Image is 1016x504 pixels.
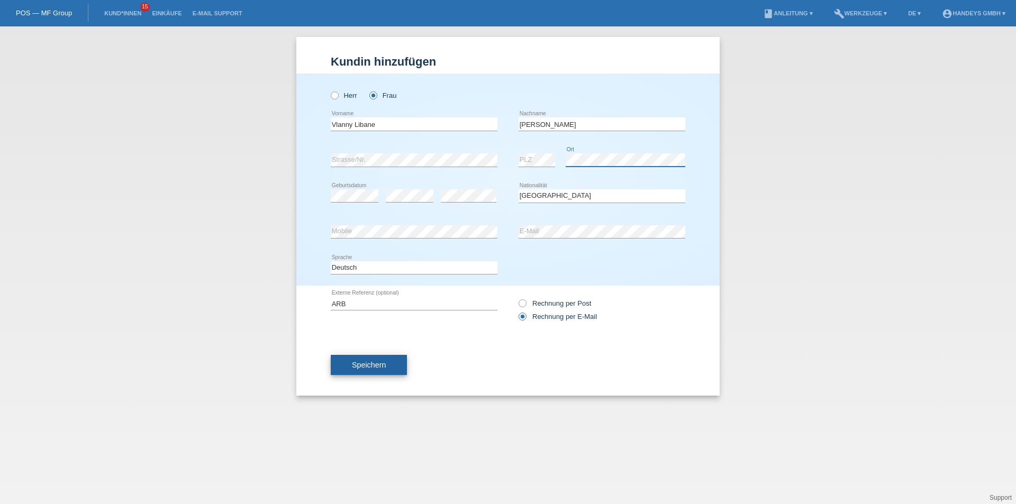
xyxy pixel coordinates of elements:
h1: Kundin hinzufügen [331,55,685,68]
button: Speichern [331,355,407,375]
input: Herr [331,91,338,98]
a: bookAnleitung ▾ [758,10,818,16]
a: Support [990,494,1012,501]
a: buildWerkzeuge ▾ [829,10,893,16]
i: build [834,8,845,19]
span: Speichern [352,361,386,369]
label: Herr [331,91,357,99]
input: Frau [369,91,376,98]
label: Rechnung per Post [519,299,591,307]
label: Frau [369,91,396,99]
a: POS — MF Group [16,9,72,17]
a: Kund*innen [99,10,147,16]
input: Rechnung per E-Mail [519,313,525,326]
input: Rechnung per Post [519,299,525,313]
i: book [763,8,774,19]
i: account_circle [942,8,952,19]
a: Einkäufe [147,10,187,16]
a: DE ▾ [903,10,926,16]
a: E-Mail Support [187,10,248,16]
label: Rechnung per E-Mail [519,313,597,320]
span: 15 [140,3,150,12]
a: account_circleHandeys GmbH ▾ [937,10,1011,16]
